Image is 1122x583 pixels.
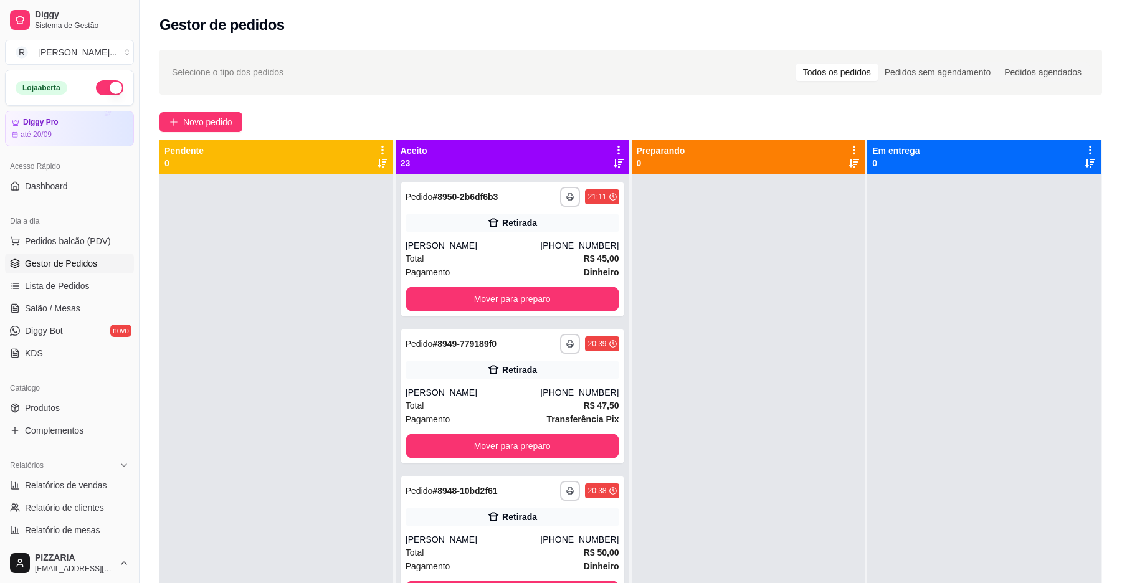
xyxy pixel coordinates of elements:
div: Loja aberta [16,81,67,95]
span: Lista de Pedidos [25,280,90,292]
span: Diggy Bot [25,325,63,337]
span: Pagamento [406,559,450,573]
span: Pedido [406,192,433,202]
div: [PERSON_NAME] [406,386,541,399]
div: Dia a dia [5,211,134,231]
strong: Dinheiro [584,561,619,571]
a: Dashboard [5,176,134,196]
a: Complementos [5,420,134,440]
span: Salão / Mesas [25,302,80,315]
a: Gestor de Pedidos [5,254,134,273]
span: Relatório de mesas [25,524,100,536]
strong: R$ 50,00 [584,547,619,557]
span: Gestor de Pedidos [25,257,97,270]
span: Dashboard [25,180,68,192]
span: Diggy [35,9,129,21]
strong: Transferência Pix [547,414,619,424]
a: Lista de Pedidos [5,276,134,296]
a: Diggy Botnovo [5,321,134,341]
p: 0 [164,157,204,169]
span: R [16,46,28,59]
button: Alterar Status [96,80,123,95]
p: 0 [637,157,685,169]
div: Retirada [502,217,537,229]
span: Pedido [406,339,433,349]
a: DiggySistema de Gestão [5,5,134,35]
div: [PHONE_NUMBER] [540,533,619,546]
div: 20:38 [587,486,606,496]
div: [PERSON_NAME] ... [38,46,117,59]
span: KDS [25,347,43,359]
p: 0 [872,157,920,169]
button: Mover para preparo [406,434,619,458]
a: Relatórios de vendas [5,475,134,495]
span: Pagamento [406,412,450,426]
div: 21:11 [587,192,606,202]
span: Relatório de clientes [25,501,104,514]
span: [EMAIL_ADDRESS][DOMAIN_NAME] [35,564,114,574]
span: Selecione o tipo dos pedidos [172,65,283,79]
span: Total [406,399,424,412]
p: Pendente [164,145,204,157]
strong: R$ 47,50 [584,401,619,410]
span: Total [406,252,424,265]
a: Salão / Mesas [5,298,134,318]
a: Relatório de mesas [5,520,134,540]
strong: # 8948-10bd2f61 [432,486,497,496]
strong: # 8949-779189f0 [432,339,497,349]
div: Todos os pedidos [796,64,878,81]
a: KDS [5,343,134,363]
a: Produtos [5,398,134,418]
div: Acesso Rápido [5,156,134,176]
button: PIZZARIA[EMAIL_ADDRESS][DOMAIN_NAME] [5,548,134,578]
div: 20:39 [587,339,606,349]
button: Novo pedido [159,112,242,132]
div: Pedidos sem agendamento [878,64,997,81]
div: [PERSON_NAME] [406,239,541,252]
div: Pedidos agendados [997,64,1088,81]
p: 23 [401,157,427,169]
button: Mover para preparo [406,287,619,311]
span: Pedidos balcão (PDV) [25,235,111,247]
span: Sistema de Gestão [35,21,129,31]
a: Relatório de clientes [5,498,134,518]
button: Select a team [5,40,134,65]
strong: R$ 45,00 [584,254,619,263]
span: Relatórios [10,460,44,470]
p: Preparando [637,145,685,157]
div: [PHONE_NUMBER] [540,239,619,252]
div: [PHONE_NUMBER] [540,386,619,399]
span: Produtos [25,402,60,414]
button: Pedidos balcão (PDV) [5,231,134,251]
p: Em entrega [872,145,920,157]
strong: # 8950-2b6df6b3 [432,192,498,202]
p: Aceito [401,145,427,157]
article: Diggy Pro [23,118,59,127]
span: Novo pedido [183,115,232,129]
span: Total [406,546,424,559]
span: plus [169,118,178,126]
div: [PERSON_NAME] [406,533,541,546]
span: Relatórios de vendas [25,479,107,491]
div: Catálogo [5,378,134,398]
div: Retirada [502,364,537,376]
span: PIZZARIA [35,552,114,564]
article: até 20/09 [21,130,52,140]
div: Retirada [502,511,537,523]
span: Pedido [406,486,433,496]
a: Relatório de fidelidadenovo [5,543,134,562]
h2: Gestor de pedidos [159,15,285,35]
a: Diggy Proaté 20/09 [5,111,134,146]
span: Pagamento [406,265,450,279]
strong: Dinheiro [584,267,619,277]
span: Complementos [25,424,83,437]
